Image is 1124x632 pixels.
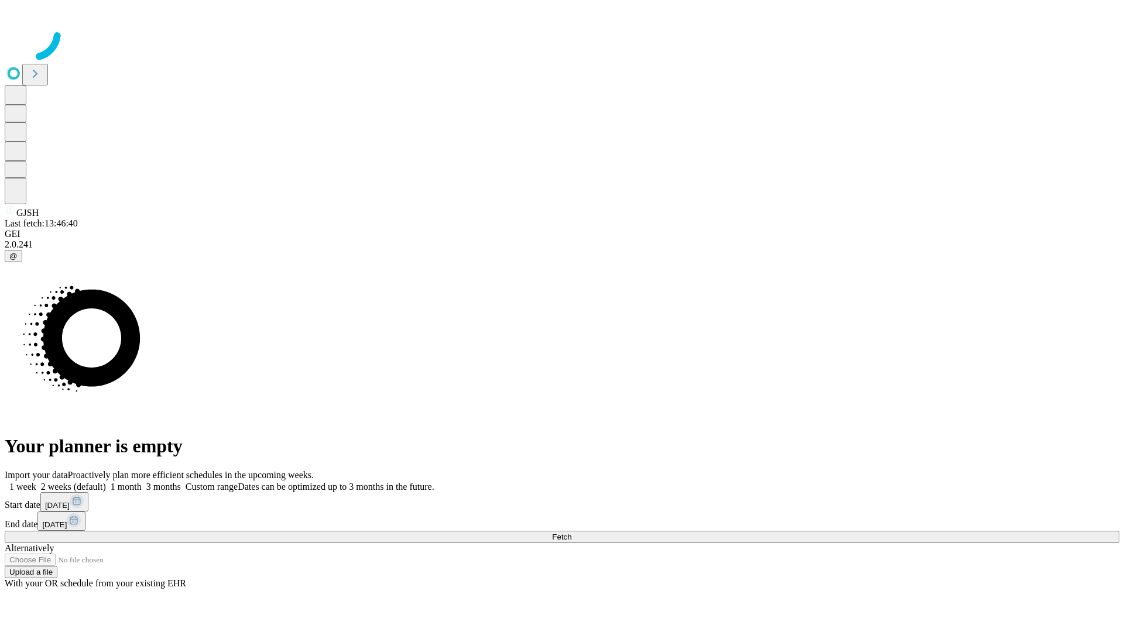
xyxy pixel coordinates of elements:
[37,511,85,531] button: [DATE]
[5,531,1119,543] button: Fetch
[9,252,18,260] span: @
[5,250,22,262] button: @
[5,578,186,588] span: With your OR schedule from your existing EHR
[5,511,1119,531] div: End date
[238,482,434,492] span: Dates can be optimized up to 3 months in the future.
[40,492,88,511] button: [DATE]
[5,229,1119,239] div: GEI
[9,482,36,492] span: 1 week
[146,482,181,492] span: 3 months
[111,482,142,492] span: 1 month
[5,218,78,228] span: Last fetch: 13:46:40
[186,482,238,492] span: Custom range
[16,208,39,218] span: GJSH
[5,566,57,578] button: Upload a file
[45,501,70,510] span: [DATE]
[5,492,1119,511] div: Start date
[42,520,67,529] span: [DATE]
[5,470,68,480] span: Import your data
[41,482,106,492] span: 2 weeks (default)
[5,543,54,553] span: Alternatively
[5,239,1119,250] div: 2.0.241
[68,470,314,480] span: Proactively plan more efficient schedules in the upcoming weeks.
[5,435,1119,457] h1: Your planner is empty
[552,533,571,541] span: Fetch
